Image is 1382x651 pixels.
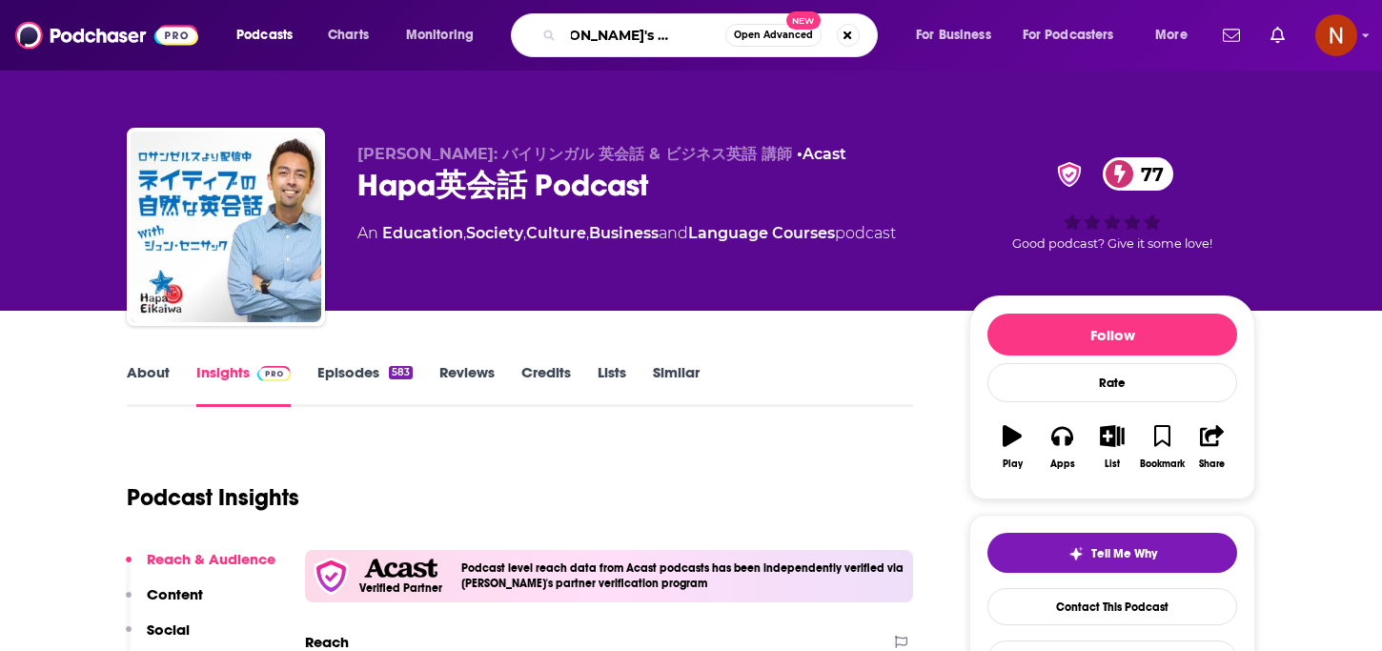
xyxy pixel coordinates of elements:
[1140,458,1185,470] div: Bookmark
[223,20,317,51] button: open menu
[1155,22,1188,49] span: More
[257,366,291,381] img: Podchaser Pro
[987,413,1037,481] button: Play
[364,559,437,579] img: Acast
[461,561,905,590] h4: Podcast level reach data from Acast podcasts has been independently verified via [PERSON_NAME]'s ...
[357,222,896,245] div: An podcast
[987,314,1237,356] button: Follow
[1023,22,1114,49] span: For Podcasters
[969,145,1255,263] div: verified Badge77Good podcast? Give it some love!
[1105,458,1120,470] div: List
[357,145,792,163] span: [PERSON_NAME]: バイリンガル 英会話 & ビジネス英語 講師
[563,20,725,51] input: Search podcasts, credits, & more...
[305,633,349,651] h2: Reach
[987,533,1237,573] button: tell me why sparkleTell Me Why
[1315,14,1357,56] button: Show profile menu
[315,20,380,51] a: Charts
[1315,14,1357,56] span: Logged in as AdelNBM
[659,224,688,242] span: and
[1050,458,1075,470] div: Apps
[688,224,835,242] a: Language Courses
[803,145,846,163] a: Acast
[147,550,275,568] p: Reach & Audience
[589,224,659,242] a: Business
[439,363,495,407] a: Reviews
[15,17,198,53] img: Podchaser - Follow, Share and Rate Podcasts
[1010,20,1142,51] button: open menu
[598,363,626,407] a: Lists
[328,22,369,49] span: Charts
[786,11,821,30] span: New
[1315,14,1357,56] img: User Profile
[916,22,991,49] span: For Business
[734,31,813,40] span: Open Advanced
[1137,413,1187,481] button: Bookmark
[126,585,203,620] button: Content
[1037,413,1087,481] button: Apps
[236,22,293,49] span: Podcasts
[466,224,523,242] a: Society
[526,224,586,242] a: Culture
[1103,157,1173,191] a: 77
[1051,162,1087,187] img: verified Badge
[389,366,413,379] div: 583
[196,363,291,407] a: InsightsPodchaser Pro
[1068,546,1084,561] img: tell me why sparkle
[1263,19,1292,51] a: Show notifications dropdown
[317,363,413,407] a: Episodes583
[653,363,700,407] a: Similar
[147,620,190,639] p: Social
[521,363,571,407] a: Credits
[586,224,589,242] span: ,
[131,132,321,322] img: Hapa英会話 Podcast
[903,20,1015,51] button: open menu
[1122,157,1173,191] span: 77
[1199,458,1225,470] div: Share
[359,582,442,594] h5: Verified Partner
[987,588,1237,625] a: Contact This Podcast
[1142,20,1211,51] button: open menu
[725,24,822,47] button: Open AdvancedNew
[797,145,846,163] span: •
[313,558,350,595] img: verfied icon
[406,22,474,49] span: Monitoring
[1003,458,1023,470] div: Play
[1087,413,1137,481] button: List
[393,20,498,51] button: open menu
[463,224,466,242] span: ,
[1188,413,1237,481] button: Share
[147,585,203,603] p: Content
[987,363,1237,402] div: Rate
[1215,19,1248,51] a: Show notifications dropdown
[529,13,896,57] div: Search podcasts, credits, & more...
[523,224,526,242] span: ,
[1012,236,1212,251] span: Good podcast? Give it some love!
[382,224,463,242] a: Education
[1091,546,1157,561] span: Tell Me Why
[126,550,275,585] button: Reach & Audience
[127,483,299,512] h1: Podcast Insights
[127,363,170,407] a: About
